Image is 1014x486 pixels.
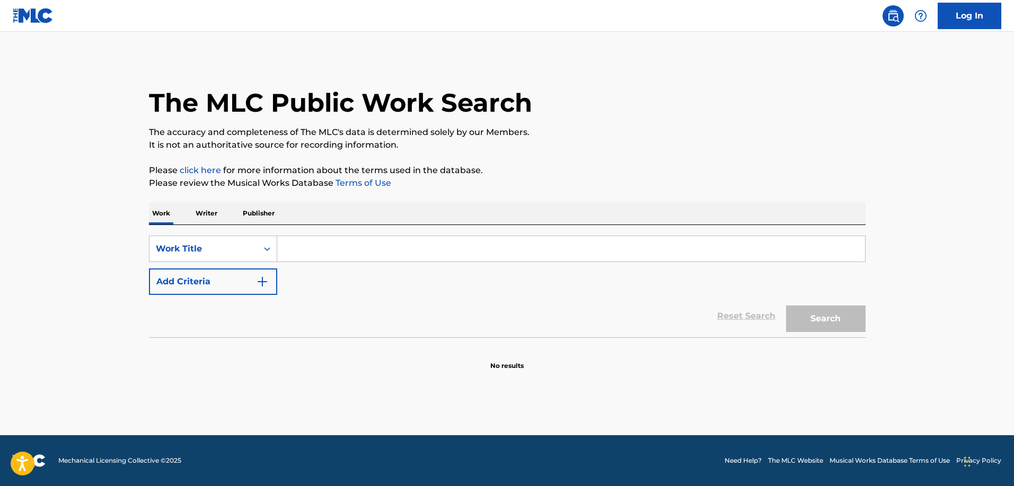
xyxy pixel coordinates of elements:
[149,126,866,139] p: The accuracy and completeness of The MLC's data is determined solely by our Members.
[240,202,278,224] p: Publisher
[149,202,173,224] p: Work
[149,236,866,337] form: Search Form
[938,3,1001,29] a: Log In
[149,164,866,177] p: Please for more information about the terms used in the database.
[914,10,927,22] img: help
[180,165,221,175] a: click here
[13,454,46,467] img: logo
[830,456,950,465] a: Musical Works Database Terms of Use
[768,456,823,465] a: The MLC Website
[58,456,181,465] span: Mechanical Licensing Collective © 2025
[149,87,532,119] h1: The MLC Public Work Search
[256,275,269,288] img: 9d2ae6d4665cec9f34b9.svg
[956,456,1001,465] a: Privacy Policy
[333,178,391,188] a: Terms of Use
[883,5,904,26] a: Public Search
[156,242,251,255] div: Work Title
[192,202,221,224] p: Writer
[13,8,54,23] img: MLC Logo
[910,5,931,26] div: Help
[725,456,762,465] a: Need Help?
[961,435,1014,486] iframe: Chat Widget
[887,10,900,22] img: search
[964,446,971,478] div: Drag
[149,177,866,190] p: Please review the Musical Works Database
[149,139,866,151] p: It is not an authoritative source for recording information.
[490,348,524,371] p: No results
[149,268,277,295] button: Add Criteria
